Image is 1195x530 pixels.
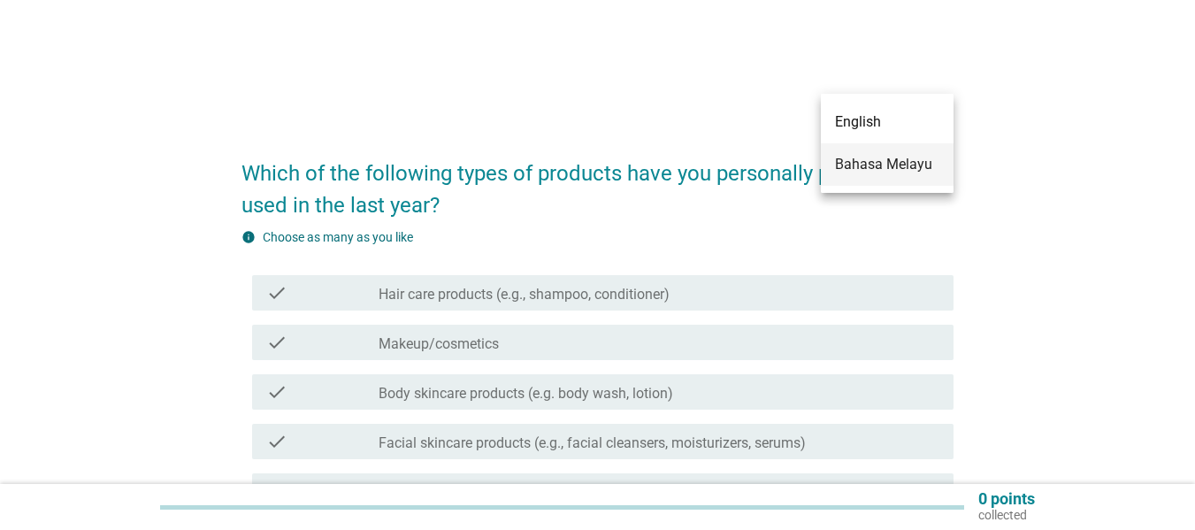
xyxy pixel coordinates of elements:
[241,140,954,221] h2: Which of the following types of products have you personally purchased or used in the last year?
[379,385,673,403] label: Body skincare products (e.g. body wash, lotion)
[379,286,670,303] label: Hair care products (e.g., shampoo, conditioner)
[263,230,413,244] label: Choose as many as you like
[266,282,287,303] i: check
[266,431,287,452] i: check
[266,332,287,353] i: check
[379,434,806,452] label: Facial skincare products (e.g., facial cleansers, moisturizers, serums)
[266,381,287,403] i: check
[241,230,256,244] i: info
[978,507,1035,523] p: collected
[835,111,939,133] div: English
[379,335,499,353] label: Makeup/cosmetics
[266,480,287,502] i: check
[835,154,939,175] div: Bahasa Melayu
[978,491,1035,507] p: 0 points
